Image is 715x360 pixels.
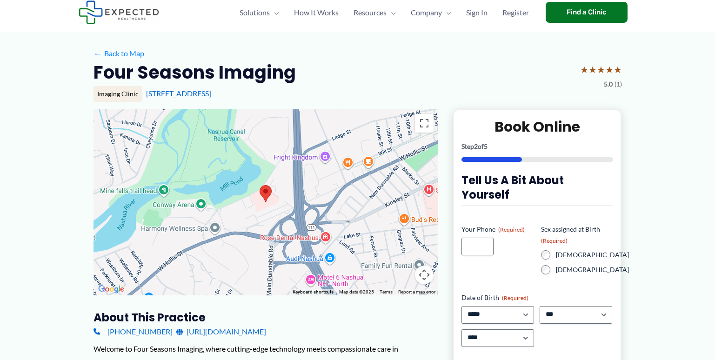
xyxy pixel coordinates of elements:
[541,225,613,245] legend: Sex assigned at Birth
[556,250,629,260] label: [DEMOGRAPHIC_DATA]
[415,114,434,133] button: Toggle fullscreen view
[597,61,605,78] span: ★
[339,289,374,294] span: Map data ©2025
[474,142,478,150] span: 2
[96,283,127,295] a: Open this area in Google Maps (opens a new window)
[546,2,628,23] a: Find a Clinic
[461,118,614,136] h2: Book Online
[415,266,434,284] button: Map camera controls
[380,289,393,294] a: Terms (opens in new tab)
[461,143,614,150] p: Step of
[94,61,296,84] h2: Four Seasons Imaging
[79,0,159,24] img: Expected Healthcare Logo - side, dark font, small
[580,61,588,78] span: ★
[498,226,525,233] span: (Required)
[604,78,613,90] span: 5.0
[556,265,629,274] label: [DEMOGRAPHIC_DATA]
[398,289,435,294] a: Report a map error
[615,78,622,90] span: (1)
[176,325,266,339] a: [URL][DOMAIN_NAME]
[588,61,597,78] span: ★
[94,310,438,325] h3: About this practice
[461,293,528,302] legend: Date of Birth
[461,173,614,202] h3: Tell us a bit about yourself
[94,86,142,102] div: Imaging Clinic
[96,283,127,295] img: Google
[605,61,614,78] span: ★
[94,325,173,339] a: [PHONE_NUMBER]
[484,142,488,150] span: 5
[146,89,211,98] a: [STREET_ADDRESS]
[94,47,144,60] a: ←Back to Map
[614,61,622,78] span: ★
[502,294,528,301] span: (Required)
[293,289,334,295] button: Keyboard shortcuts
[94,49,102,58] span: ←
[541,237,568,244] span: (Required)
[461,225,534,234] label: Your Phone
